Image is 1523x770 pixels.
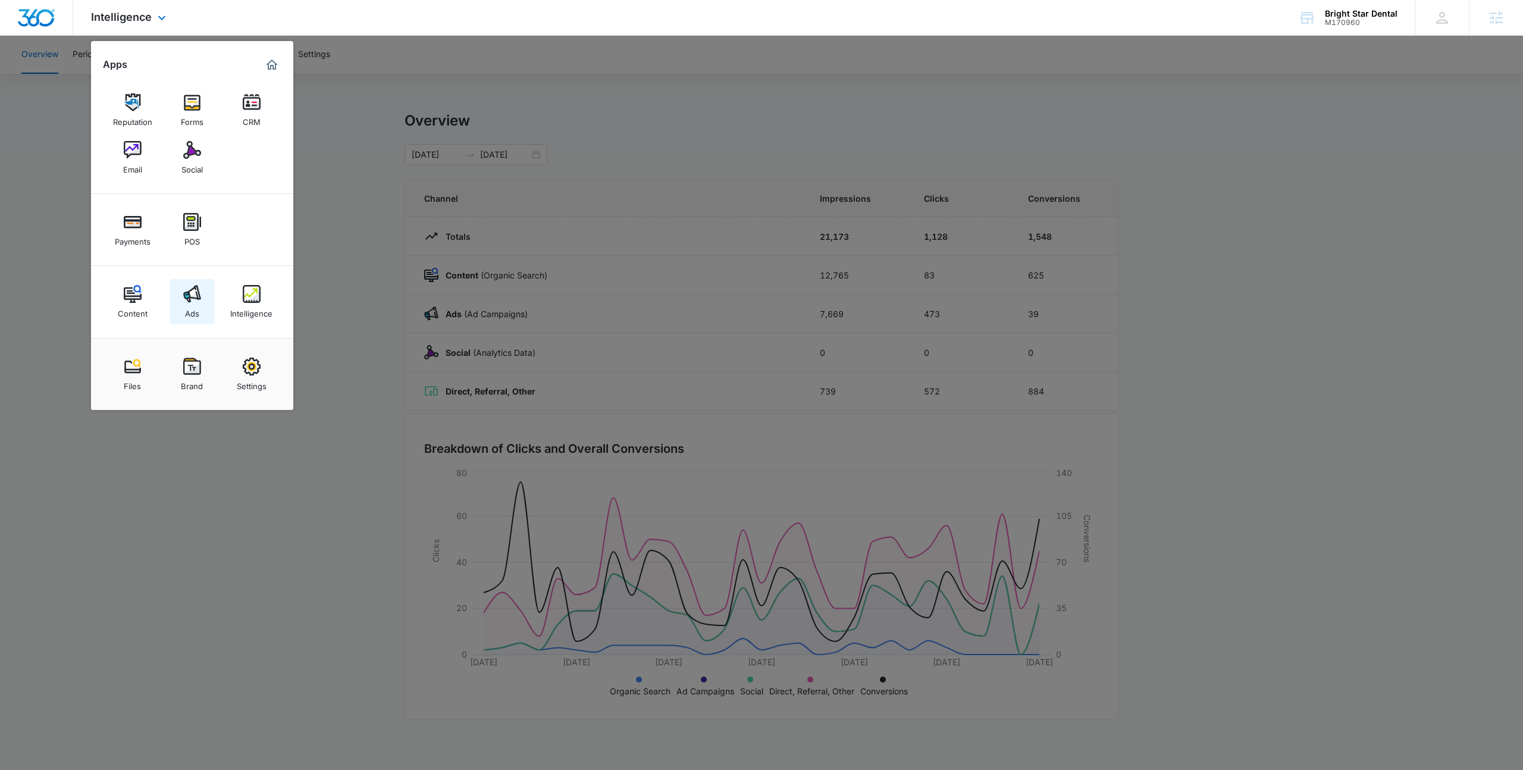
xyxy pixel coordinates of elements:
div: Intelligence [230,303,272,318]
span: Intelligence [91,11,152,23]
div: Settings [237,375,267,391]
div: Social [181,159,203,174]
div: account id [1325,18,1397,27]
div: Payments [115,231,151,246]
a: Payments [110,207,155,252]
div: Ads [185,303,199,318]
a: Forms [170,87,215,133]
a: Ads [170,279,215,324]
a: Content [110,279,155,324]
div: Files [124,375,141,391]
a: Settings [229,352,274,397]
a: Email [110,135,155,180]
div: CRM [243,111,261,127]
div: account name [1325,9,1397,18]
div: POS [184,231,200,246]
div: Email [123,159,142,174]
a: Reputation [110,87,155,133]
div: Brand [181,375,203,391]
a: POS [170,207,215,252]
a: Marketing 360® Dashboard [262,55,281,74]
a: Intelligence [229,279,274,324]
h2: Apps [103,59,127,70]
a: Files [110,352,155,397]
div: Content [118,303,148,318]
a: CRM [229,87,274,133]
a: Brand [170,352,215,397]
a: Social [170,135,215,180]
div: Reputation [113,111,152,127]
div: Forms [181,111,203,127]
